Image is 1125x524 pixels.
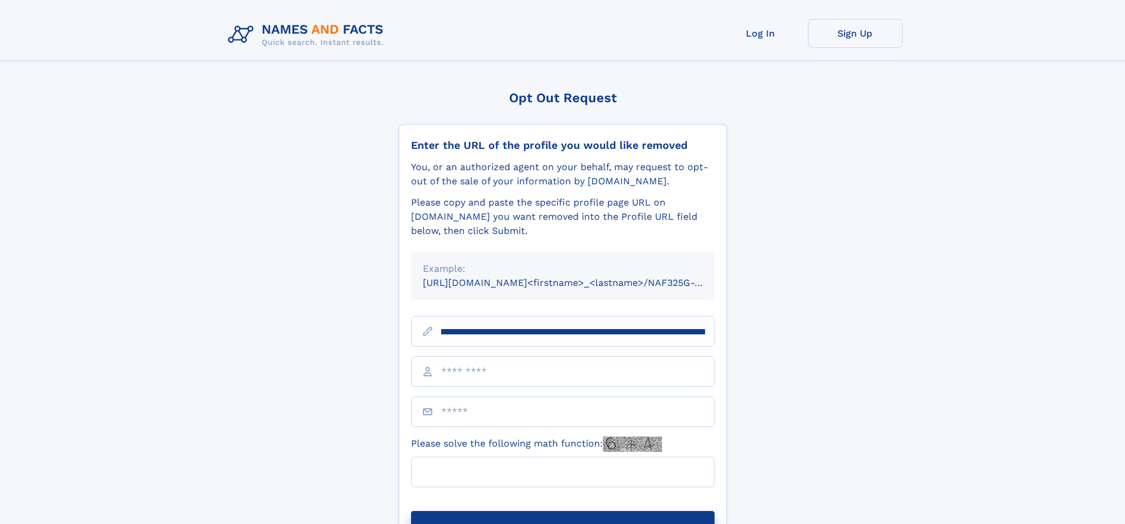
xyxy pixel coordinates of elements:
[808,19,902,48] a: Sign Up
[411,139,715,152] div: Enter the URL of the profile you would like removed
[713,19,808,48] a: Log In
[423,277,737,288] small: [URL][DOMAIN_NAME]<firstname>_<lastname>/NAF325G-xxxxxxxx
[411,160,715,188] div: You, or an authorized agent on your behalf, may request to opt-out of the sale of your informatio...
[423,262,703,276] div: Example:
[399,90,727,105] div: Opt Out Request
[411,437,662,452] label: Please solve the following math function:
[411,196,715,238] div: Please copy and paste the specific profile page URL on [DOMAIN_NAME] you want removed into the Pr...
[223,19,393,51] img: Logo Names and Facts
